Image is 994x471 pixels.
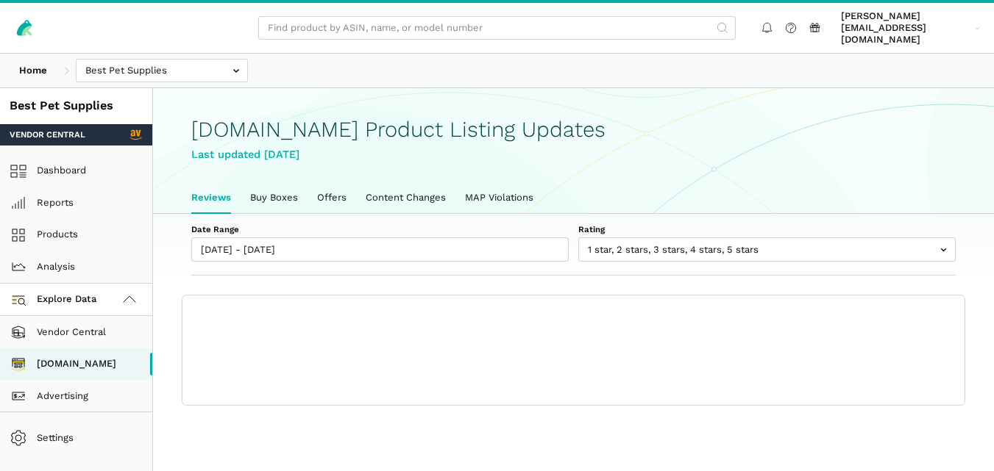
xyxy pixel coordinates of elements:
a: Content Changes [356,182,455,213]
input: 1 star, 2 stars, 3 stars, 4 stars, 5 stars [578,237,956,262]
input: Best Pet Supplies [76,59,248,83]
a: MAP Violations [455,182,543,213]
a: Offers [308,182,356,213]
input: Find product by ASIN, name, or model number [258,16,736,40]
span: Explore Data [15,291,97,309]
a: Home [10,59,57,83]
h1: [DOMAIN_NAME] Product Listing Updates [191,118,956,142]
label: Date Range [191,223,569,235]
a: Buy Boxes [241,182,308,213]
span: Vendor Central [10,129,85,140]
span: [PERSON_NAME][EMAIL_ADDRESS][DOMAIN_NAME] [841,10,970,46]
div: Last updated [DATE] [191,146,956,163]
div: Best Pet Supplies [10,98,143,115]
label: Rating [578,223,956,235]
a: Reviews [182,182,241,213]
a: [PERSON_NAME][EMAIL_ADDRESS][DOMAIN_NAME] [837,8,985,48]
